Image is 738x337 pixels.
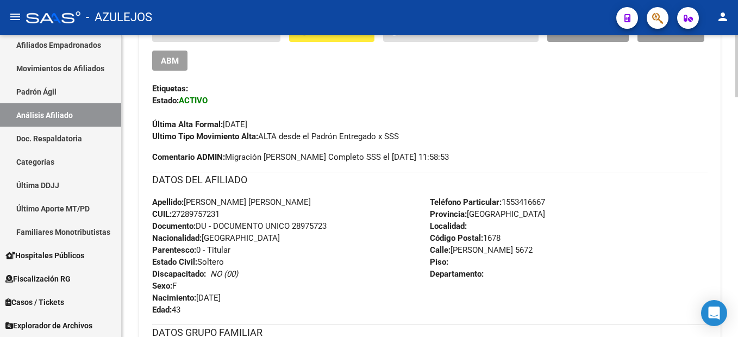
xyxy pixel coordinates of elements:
[152,245,196,255] strong: Parentesco:
[430,197,502,207] strong: Teléfono Particular:
[152,209,172,219] strong: CUIL:
[152,281,177,291] span: F
[430,245,451,255] strong: Calle:
[152,281,172,291] strong: Sexo:
[161,56,179,66] span: ABM
[152,257,224,267] span: Soltero
[152,197,311,207] span: [PERSON_NAME] [PERSON_NAME]
[152,233,280,243] span: [GEOGRAPHIC_DATA]
[5,249,84,261] span: Hospitales Públicos
[152,120,247,129] span: [DATE]
[152,221,196,231] strong: Documento:
[152,172,708,188] h3: DATOS DEL AFILIADO
[152,269,206,279] strong: Discapacitado:
[430,233,483,243] strong: Código Postal:
[152,293,196,303] strong: Nacimiento:
[152,96,179,105] strong: Estado:
[152,209,220,219] span: 27289757231
[716,10,729,23] mat-icon: person
[5,273,71,285] span: Fiscalización RG
[86,5,152,29] span: - AZULEJOS
[430,221,467,231] strong: Localidad:
[5,320,92,332] span: Explorador de Archivos
[152,257,197,267] strong: Estado Civil:
[152,245,230,255] span: 0 - Titular
[152,151,449,163] span: Migración [PERSON_NAME] Completo SSS el [DATE] 11:58:53
[152,132,258,141] strong: Ultimo Tipo Movimiento Alta:
[210,269,238,279] i: NO (00)
[152,233,202,243] strong: Nacionalidad:
[152,84,188,93] strong: Etiquetas:
[152,305,172,315] strong: Edad:
[152,132,399,141] span: ALTA desde el Padrón Entregado x SSS
[430,233,501,243] span: 1678
[430,209,545,219] span: [GEOGRAPHIC_DATA]
[430,197,545,207] span: 1553416667
[152,197,184,207] strong: Apellido:
[5,296,64,308] span: Casos / Tickets
[430,209,467,219] strong: Provincia:
[430,269,484,279] strong: Departamento:
[152,293,221,303] span: [DATE]
[9,10,22,23] mat-icon: menu
[701,300,727,326] div: Open Intercom Messenger
[152,152,225,162] strong: Comentario ADMIN:
[152,305,180,315] span: 43
[152,120,223,129] strong: Última Alta Formal:
[152,51,187,71] button: ABM
[152,221,327,231] span: DU - DOCUMENTO UNICO 28975723
[430,245,533,255] span: [PERSON_NAME] 5672
[179,96,208,105] strong: ACTIVO
[430,257,448,267] strong: Piso:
